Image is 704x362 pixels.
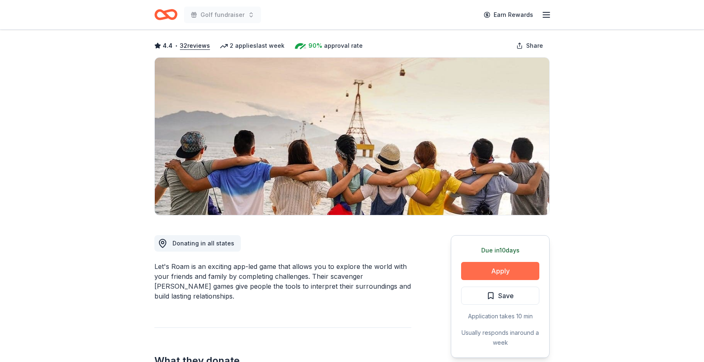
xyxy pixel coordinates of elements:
[163,41,173,51] span: 4.4
[175,42,178,49] span: •
[461,311,539,321] div: Application takes 10 min
[461,262,539,280] button: Apply
[498,290,514,301] span: Save
[479,7,538,22] a: Earn Rewards
[155,58,549,215] img: Image for Let's Roam
[324,41,363,51] span: approval rate
[461,328,539,348] div: Usually responds in around a week
[510,37,550,54] button: Share
[154,262,411,301] div: Let's Roam is an exciting app-led game that allows you to explore the world with your friends and...
[154,5,177,24] a: Home
[220,41,284,51] div: 2 applies last week
[173,240,234,247] span: Donating in all states
[526,41,543,51] span: Share
[461,287,539,305] button: Save
[180,41,210,51] button: 32reviews
[184,7,261,23] button: Golf fundraiser
[200,10,245,20] span: Golf fundraiser
[461,245,539,255] div: Due in 10 days
[308,41,322,51] span: 90%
